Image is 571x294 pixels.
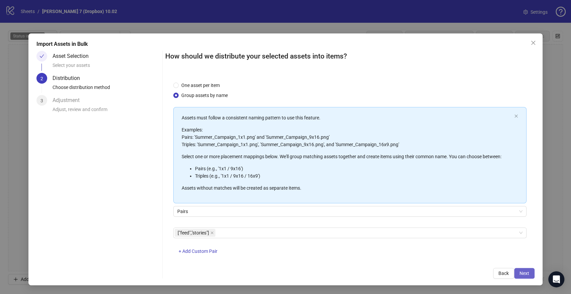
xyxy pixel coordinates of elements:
[40,98,43,103] span: 3
[53,62,160,73] div: Select your assets
[179,82,222,89] span: One asset per item
[40,76,43,81] span: 2
[548,271,564,287] div: Open Intercom Messenger
[175,229,215,237] span: ["feed","stories"]
[195,172,511,180] li: Triples (e.g., '1x1 / 9x16 / 16x9')
[173,246,223,257] button: + Add Custom Pair
[528,37,539,48] button: Close
[178,229,209,236] span: ["feed","stories"]
[165,51,534,62] h2: How should we distribute your selected assets into items?
[53,73,85,84] div: Distribution
[182,126,511,148] p: Examples: Pairs: 'Summer_Campaign_1x1.png' and 'Summer_Campaign_9x16.png' Triples: 'Summer_Campai...
[53,84,160,95] div: Choose distribution method
[53,51,94,62] div: Asset Selection
[195,165,511,172] li: Pairs (e.g., '1x1 / 9x16')
[182,184,511,192] p: Assets without matches will be created as separate items.
[182,153,511,160] p: Select one or more placement mappings below. We'll group matching assets together and create item...
[53,95,85,106] div: Adjustment
[53,106,160,117] div: Adjust, review and confirm
[514,268,535,279] button: Next
[177,206,522,216] span: Pairs
[179,92,230,99] span: Group assets by name
[493,268,514,279] button: Back
[210,231,214,234] span: close
[498,271,509,276] span: Back
[39,54,44,59] span: check
[179,249,217,254] span: + Add Custom Pair
[519,271,529,276] span: Next
[531,40,536,45] span: close
[514,114,518,118] button: close
[36,40,534,48] div: Import Assets in Bulk
[182,114,511,121] p: Assets must follow a consistent naming pattern to use this feature.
